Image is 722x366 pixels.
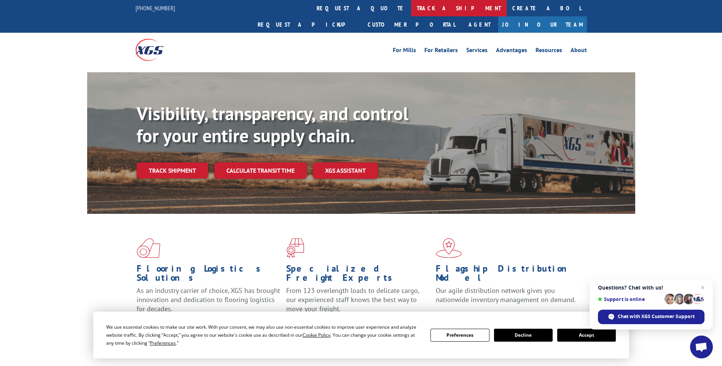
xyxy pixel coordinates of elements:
[430,329,489,342] button: Preferences
[137,264,281,286] h1: Flooring Logistics Solutions
[598,285,704,291] span: Questions? Chat with us!
[536,47,562,56] a: Resources
[137,286,280,313] span: As an industry carrier of choice, XGS has brought innovation and dedication to flooring logistics...
[137,102,408,147] b: Visibility, transparency, and control for your entire supply chain.
[436,286,576,304] span: Our agile distribution network gives you nationwide inventory management on demand.
[286,286,430,320] p: From 123 overlength loads to delicate cargo, our experienced staff knows the best way to move you...
[690,336,713,358] a: Open chat
[93,312,629,358] div: Cookie Consent Prompt
[137,238,160,258] img: xgs-icon-total-supply-chain-intelligence-red
[214,162,307,179] a: Calculate transit time
[150,340,176,346] span: Preferences
[598,310,704,324] span: Chat with XGS Customer Support
[436,264,580,286] h1: Flagship Distribution Model
[106,323,421,347] div: We use essential cookies to make our site work. With your consent, we may also use non-essential ...
[137,162,208,178] a: Track shipment
[557,329,616,342] button: Accept
[461,16,498,33] a: Agent
[436,238,462,258] img: xgs-icon-flagship-distribution-model-red
[436,311,531,320] a: Learn More >
[135,4,175,12] a: [PHONE_NUMBER]
[496,47,527,56] a: Advantages
[393,47,416,56] a: For Mills
[618,313,695,320] span: Chat with XGS Customer Support
[286,264,430,286] h1: Specialized Freight Experts
[494,329,553,342] button: Decline
[313,162,378,179] a: XGS ASSISTANT
[571,47,587,56] a: About
[466,47,488,56] a: Services
[424,47,458,56] a: For Retailers
[362,16,461,33] a: Customer Portal
[286,238,304,258] img: xgs-icon-focused-on-flooring-red
[598,296,662,302] span: Support is online
[303,332,330,338] span: Cookie Policy
[252,16,362,33] a: Request a pickup
[498,16,587,33] a: Join Our Team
